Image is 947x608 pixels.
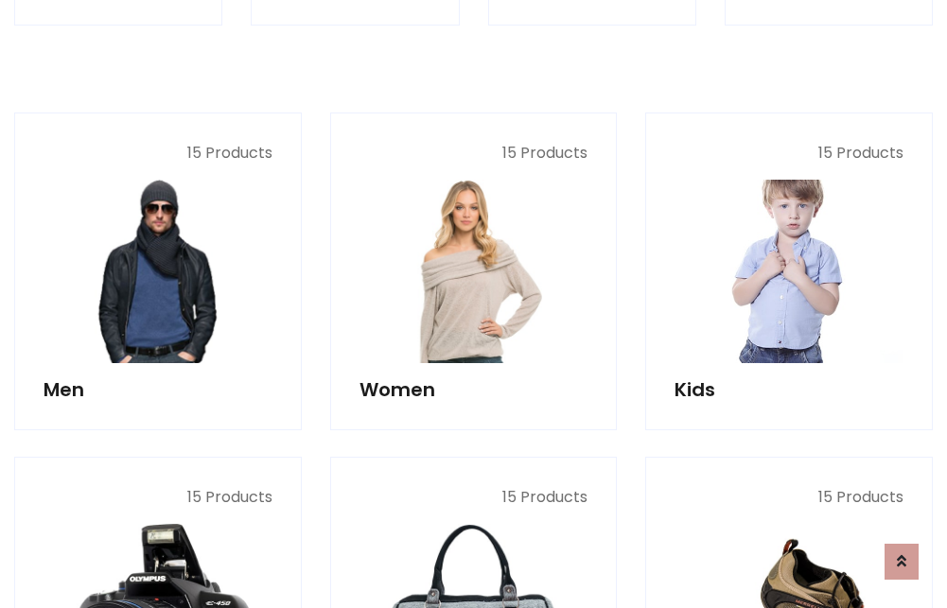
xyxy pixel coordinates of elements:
[675,486,903,509] p: 15 Products
[675,378,903,401] h5: Kids
[360,142,588,165] p: 15 Products
[360,378,588,401] h5: Women
[44,378,272,401] h5: Men
[44,142,272,165] p: 15 Products
[360,486,588,509] p: 15 Products
[675,142,903,165] p: 15 Products
[44,486,272,509] p: 15 Products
